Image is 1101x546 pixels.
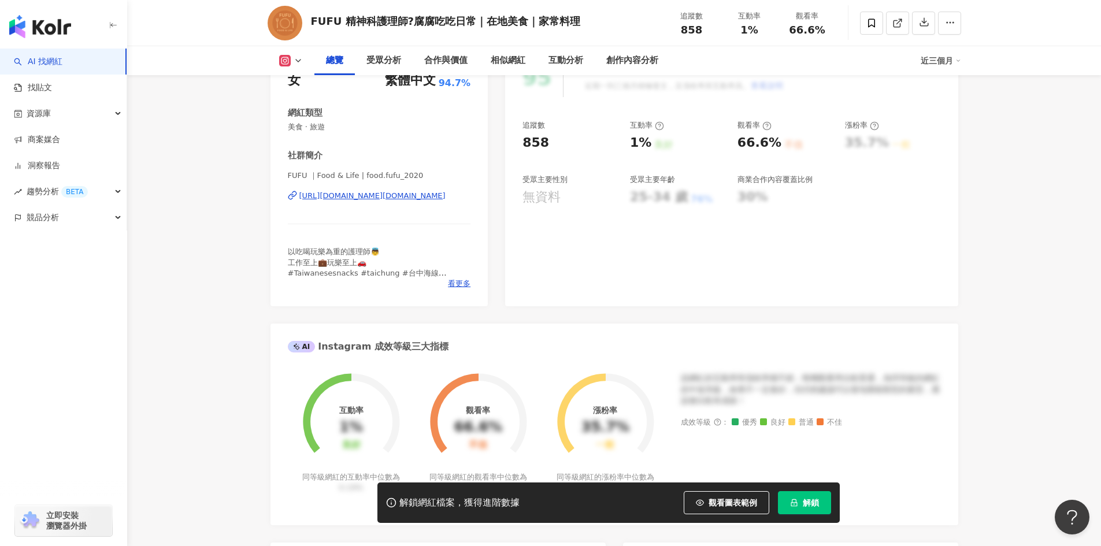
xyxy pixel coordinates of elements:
div: 女 [288,72,301,90]
div: 追蹤數 [670,10,714,22]
a: chrome extension立即安裝 瀏覽器外掛 [15,505,112,536]
span: 美食 · 旅遊 [288,122,471,132]
div: 合作與價值 [424,54,468,68]
div: [URL][DOMAIN_NAME][DOMAIN_NAME] [299,191,446,201]
a: searchAI 找網紅 [14,56,62,68]
a: [URL][DOMAIN_NAME][DOMAIN_NAME] [288,191,471,201]
span: 94.7% [439,77,471,90]
div: 漲粉率 [845,120,879,131]
button: 觀看圖表範例 [684,491,769,514]
div: 858 [522,134,549,152]
a: 商案媒合 [14,134,60,146]
span: 普通 [788,418,814,427]
div: 網紅類型 [288,107,322,119]
span: 以吃喝玩樂為重的護理師👼 工作至上💼玩樂至上🚗 #Taiwanesesnacks #taichung #台中海線 #腐腐出遊去 #腐腐吃吃日常 #腐腐防疫日常 #fufu美食分享 [288,247,447,298]
div: 互動率 [728,10,772,22]
div: 創作內容分析 [606,54,658,68]
div: 繁體中文 [385,72,436,90]
img: chrome extension [18,511,41,530]
span: 解鎖 [803,498,819,507]
div: 追蹤數 [522,120,545,131]
span: 立即安裝 瀏覽器外掛 [46,510,87,531]
div: 同等級網紅的觀看率中位數為 [428,472,529,493]
div: 66.6% [737,134,781,152]
div: 解鎖網紅檔案，獲得進階數據 [399,497,520,509]
div: 觀看率 [737,120,772,131]
img: KOL Avatar [268,6,302,40]
div: 66.6% [454,419,502,436]
div: 受眾分析 [366,54,401,68]
span: 觀看圖表範例 [709,498,757,507]
div: 1% [339,419,363,436]
div: 良好 [342,440,361,451]
div: 社群簡介 [288,150,322,162]
span: FUFU ｜Food & Life | food.fufu_2020 [288,170,471,181]
div: 35.7% [581,419,629,436]
span: 看更多 [448,278,470,289]
span: rise [14,188,22,196]
div: 近三個月 [921,51,961,70]
span: 良好 [760,418,785,427]
div: AI [288,341,316,352]
a: 洞察報告 [14,160,60,172]
div: 觀看率 [466,406,490,415]
div: FUFU 精神科護理師?腐腐吃吃日常｜在地美食｜家常料理 [311,14,581,28]
span: 858 [681,24,703,36]
span: 優秀 [732,418,757,427]
span: 資源庫 [27,101,51,127]
div: 商業合作內容覆蓋比例 [737,174,813,185]
span: 趨勢分析 [27,179,88,205]
div: 相似網紅 [491,54,525,68]
div: 1% [630,134,651,152]
button: 解鎖 [778,491,831,514]
div: BETA [61,186,88,198]
div: 受眾主要性別 [522,174,568,185]
div: 成效等級 ： [681,418,941,427]
div: 該網紅的互動率和漲粉率都不錯，唯獨觀看率比較普通，為同等級的網紅的中低等級，效果不一定會好，但仍然建議可以發包開箱類型的案型，應該會比較有成效！ [681,373,941,407]
img: logo [9,15,71,38]
div: Instagram 成效等級三大指標 [288,340,448,353]
div: 互動率 [339,406,364,415]
span: 66.6% [789,24,825,36]
div: 同等級網紅的互動率中位數為 [301,472,402,493]
span: 1% [740,24,758,36]
div: 互動率 [630,120,664,131]
div: 互動分析 [548,54,583,68]
div: 觀看率 [785,10,829,22]
div: 漲粉率 [593,406,617,415]
a: 找貼文 [14,82,52,94]
div: 不佳 [469,440,487,451]
span: 競品分析 [27,205,59,231]
span: 不佳 [817,418,842,427]
div: 一般 [596,440,614,451]
div: 無資料 [522,188,561,206]
span: lock [790,499,798,507]
div: 受眾主要年齡 [630,174,675,185]
div: 總覽 [326,54,343,68]
div: 同等級網紅的漲粉率中位數為 [555,472,656,493]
